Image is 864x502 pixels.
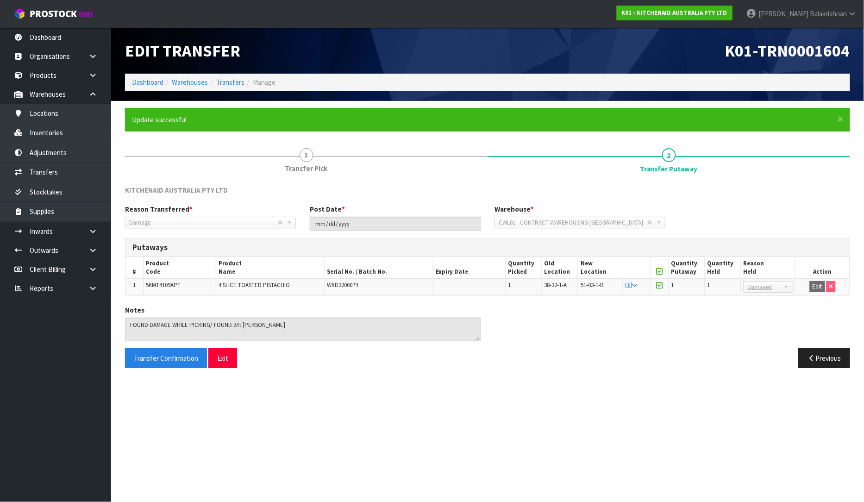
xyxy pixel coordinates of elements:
button: Edit [810,281,825,292]
th: Quantity Picked [506,257,542,279]
a: Transfers [216,78,244,87]
h3: Putaways [132,243,843,252]
img: cube-alt.png [14,8,25,19]
span: 4 SLICE TOASTER PISTACHIO [219,281,290,289]
span: Manage [253,78,275,87]
th: Quantity Putaway [669,257,705,279]
label: Notes [125,305,144,315]
span: Transfer Pick [285,163,328,173]
span: 1 [671,281,674,289]
span: 1 [508,281,511,289]
th: Reason Held [741,257,795,279]
th: New Location [578,257,650,279]
span: Damaged [748,282,780,293]
span: 2 [662,148,676,162]
strong: K01 - KITCHENAID AUSTRALIA PTY LTD [622,9,727,17]
span: K01-TRN0001604 [725,40,850,61]
th: Expiry Date [433,257,506,279]
span: × [838,113,844,125]
span: Update successful [132,115,187,124]
span: 38-32-1-A [545,281,567,289]
th: Serial No. / Batch No. [325,257,433,279]
span: 5KMT4109APT [146,281,181,289]
button: Exit [208,348,237,368]
span: 1 [707,281,710,289]
th: # [125,257,144,279]
th: Product Name [216,257,325,279]
span: ProStock [30,8,77,20]
label: Reason Transferred [125,204,193,214]
span: 1 [300,148,313,162]
th: Action [795,257,850,279]
span: 51-03-1-B [581,281,603,289]
span: 1 [133,281,136,289]
a: Fill [626,281,638,289]
span: KITCHENAID AUSTRALIA PTY LTD [125,186,228,195]
a: Warehouses [172,78,208,87]
th: Product Code [144,257,216,279]
span: [PERSON_NAME] [758,9,808,18]
label: Warehouse [495,204,534,214]
button: Transfer Confirmation [125,348,207,368]
span: Transfer Confirmation [134,354,198,363]
button: Previous [798,348,850,368]
span: Balakrishnan [810,9,847,18]
th: Quantity Held [705,257,741,279]
small: WMS [79,10,93,19]
a: K01 - KITCHENAID AUSTRALIA PTY LTD [617,6,733,20]
span: Edit Transfer [125,40,240,61]
input: Post Date [310,217,481,231]
span: Transfer Putaway [125,178,850,375]
span: Damage [129,217,278,228]
span: WXD3200079 [327,281,358,289]
a: Dashboard [132,78,163,87]
th: Old Location [542,257,578,279]
label: Post Date [310,204,345,214]
span: CWL01 - CONTRACT WAREHOUSING [GEOGRAPHIC_DATA] [499,217,647,228]
span: Transfer Putaway [640,164,698,174]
